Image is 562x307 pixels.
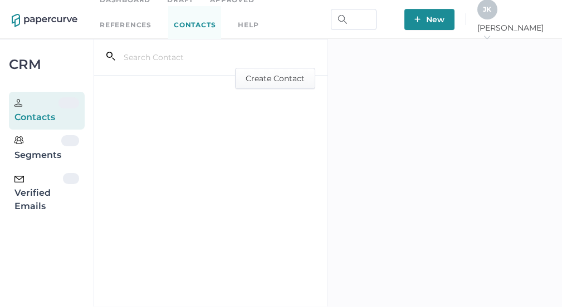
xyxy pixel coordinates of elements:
[414,9,444,30] span: New
[235,68,315,89] button: Create Contact
[238,19,258,31] div: help
[14,99,22,107] img: person.20a629c4.svg
[483,5,491,13] span: J K
[14,135,61,162] div: Segments
[168,6,221,44] a: Contacts
[14,97,58,124] div: Contacts
[414,16,421,22] img: plus-white.e19ec114.svg
[14,173,63,213] div: Verified Emails
[246,68,305,88] span: Create Contact
[338,15,347,24] img: search.bf03fe8b.svg
[14,136,23,145] img: segments.b9481e3d.svg
[404,9,455,30] button: New
[100,19,152,31] a: References
[235,72,315,83] a: Create Contact
[106,52,115,61] i: search_left
[331,9,377,30] input: Search Workspace
[477,23,550,43] span: [PERSON_NAME]
[9,60,85,70] div: CRM
[483,33,491,41] i: arrow_right
[14,176,24,182] img: email-icon-black.c777dcea.svg
[12,14,77,27] img: papercurve-logo-colour.7244d18c.svg
[115,47,261,68] input: Search Contact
